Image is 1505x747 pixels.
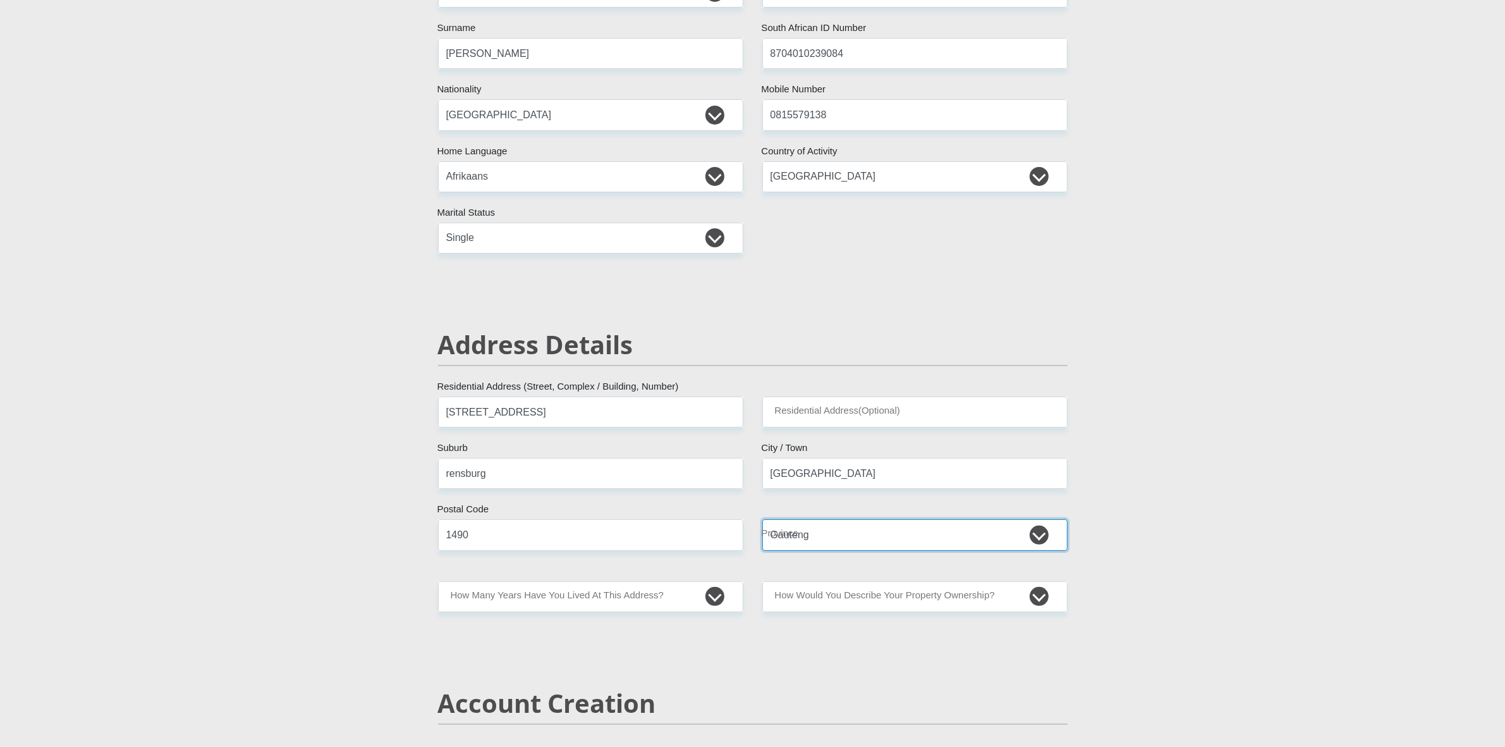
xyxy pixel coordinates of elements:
input: City [762,458,1068,489]
input: Postal Code [438,519,743,550]
input: Contact Number [762,99,1068,130]
input: ID Number [762,38,1068,69]
h2: Address Details [438,330,1068,360]
select: Please select a value [438,581,743,612]
input: Surname [438,38,743,69]
select: Please select a value [762,581,1068,612]
input: Suburb [438,458,743,489]
input: Valid residential address [438,397,743,428]
input: Address line 2 (Optional) [762,397,1068,428]
select: Please Select a Province [762,519,1068,550]
h2: Account Creation [438,688,1068,719]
